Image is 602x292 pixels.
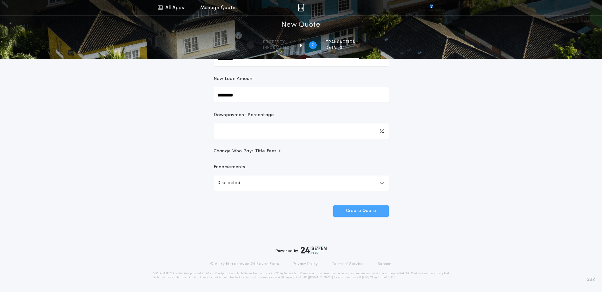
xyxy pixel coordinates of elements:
a: Terms of Service [332,262,364,267]
a: [URL][DOMAIN_NAME] [301,276,333,279]
span: Property [263,40,293,45]
input: New Loan Amount [214,87,389,103]
span: information [263,45,293,50]
span: 3.8.0 [587,277,596,283]
span: Transaction [326,40,356,45]
p: New Loan Amount [214,76,255,82]
span: Change Who Pays Title Fees [214,148,282,155]
a: Privacy Policy [293,262,318,267]
div: Powered by [275,246,327,254]
img: img [298,4,304,11]
img: vs-icon [418,4,445,11]
p: 0 selected [217,179,240,187]
input: Downpayment Percentage [214,123,389,139]
button: 0 selected [214,176,389,191]
h1: New Quote [281,20,320,30]
a: Support [378,262,392,267]
button: Create Quote [333,205,389,217]
p: Downpayment Percentage [214,112,274,118]
p: DISCLAIMER: This estimate is provided for informational purposes only. 24|Seven Fees, a product o... [153,272,450,279]
img: logo [301,246,327,254]
h2: 2 [312,43,314,48]
button: Change Who Pays Title Fees [214,148,389,155]
p: © All rights reserved. 24|Seven Fees [210,262,279,267]
span: details [326,45,356,50]
p: Endorsements [214,164,389,170]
